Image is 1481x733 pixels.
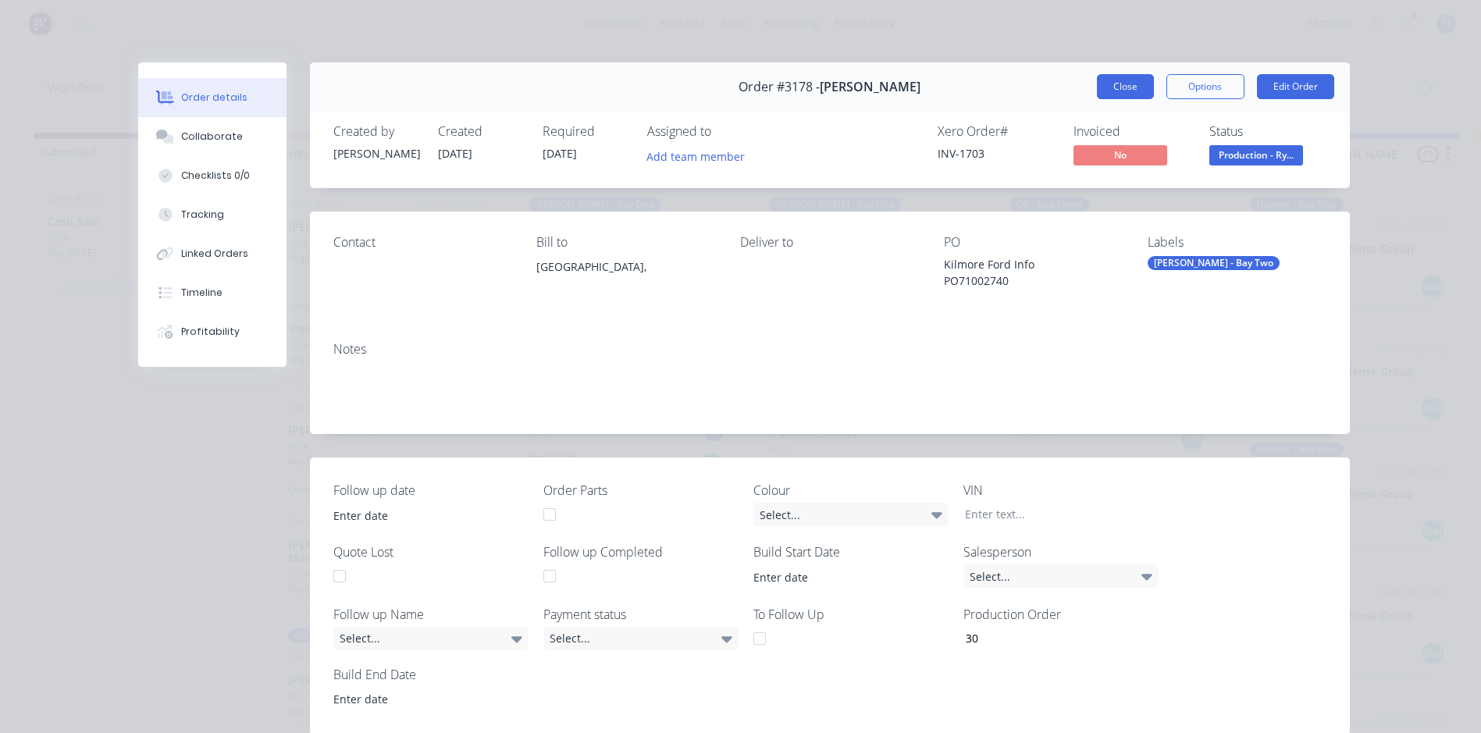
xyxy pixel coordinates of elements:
label: Order Parts [543,481,739,500]
div: Checklists 0/0 [181,169,250,183]
div: [PERSON_NAME] [333,145,419,162]
input: Enter date [742,565,937,589]
button: Order details [138,78,287,117]
button: Add team member [647,145,753,166]
label: Build Start Date [753,543,949,561]
button: Linked Orders [138,234,287,273]
div: Bill to [536,235,715,250]
button: Timeline [138,273,287,312]
div: [GEOGRAPHIC_DATA], [536,256,715,278]
div: Contact [333,235,512,250]
input: Enter date [322,688,517,711]
div: [GEOGRAPHIC_DATA], [536,256,715,306]
div: Timeline [181,286,223,300]
div: PO [944,235,1123,250]
div: Created by [333,124,419,139]
button: Options [1166,74,1244,99]
div: INV-1703 [938,145,1055,162]
label: Salesperson [963,543,1159,561]
button: Production - Ry... [1209,145,1303,169]
div: Profitability [181,325,240,339]
div: Select... [333,627,529,650]
label: VIN [963,481,1159,500]
button: Checklists 0/0 [138,156,287,195]
label: Payment status [543,605,739,624]
label: Follow up date [333,481,529,500]
button: Profitability [138,312,287,351]
button: Close [1097,74,1154,99]
div: Xero Order # [938,124,1055,139]
span: [PERSON_NAME] [820,80,920,94]
div: Created [438,124,524,139]
label: To Follow Up [753,605,949,624]
label: Build End Date [333,665,529,684]
div: Deliver to [740,235,919,250]
button: Add team member [638,145,753,166]
input: Enter number... [952,627,1159,650]
label: Follow up Name [333,605,529,624]
div: Assigned to [647,124,803,139]
div: Select... [963,564,1159,588]
div: Linked Orders [181,247,248,261]
input: Enter date [322,503,517,527]
label: Quote Lost [333,543,529,561]
span: Order #3178 - [739,80,820,94]
span: [DATE] [543,146,577,161]
label: Follow up Completed [543,543,739,561]
button: Collaborate [138,117,287,156]
div: Select... [543,627,739,650]
div: [PERSON_NAME] - Bay Two [1148,256,1280,270]
label: Production Order [963,605,1159,624]
div: Labels [1148,235,1326,250]
div: Status [1209,124,1326,139]
span: Production - Ry... [1209,145,1303,165]
div: Notes [333,342,1326,357]
label: Colour [753,481,949,500]
span: No [1073,145,1167,165]
span: [DATE] [438,146,472,161]
button: Tracking [138,195,287,234]
button: Edit Order [1257,74,1334,99]
div: Required [543,124,628,139]
div: Invoiced [1073,124,1191,139]
div: Kilmore Ford Info PO71002740 [944,256,1123,289]
div: Tracking [181,208,224,222]
div: Select... [753,503,949,526]
div: Collaborate [181,130,243,144]
div: Order details [181,91,247,105]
